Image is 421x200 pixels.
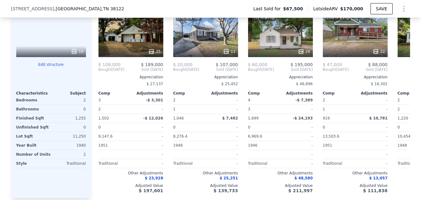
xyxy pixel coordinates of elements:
span: $ 211,997 [288,188,313,193]
span: 0 [323,125,325,129]
span: 0 [98,125,101,129]
span: $ 27,137 [146,82,163,86]
span: $ 46,896 [296,82,313,86]
span: $ 60,000 [248,62,267,67]
span: 0 [248,125,251,129]
div: - [207,123,238,132]
div: Style [16,159,50,168]
div: 1 [173,105,204,114]
div: Adjustments [131,91,163,96]
div: This is a Flip [251,15,276,21]
div: Adjusted Value [323,183,388,188]
div: - [132,105,163,114]
div: Bathrooms [16,105,50,114]
div: Traditional [248,159,279,168]
div: Adjustments [280,91,313,96]
div: - [207,150,238,159]
div: 3 [248,105,279,114]
div: Adjustments [355,91,388,96]
div: 19 [71,48,83,55]
div: - [207,96,238,105]
span: -$ 3,301 [146,98,163,102]
div: 22 [373,48,385,55]
div: Other Adjustments [248,171,313,176]
div: Comp [173,91,206,96]
span: 0 [173,125,176,129]
div: 26 [298,48,310,55]
div: - [207,159,238,168]
span: $ 107,000 [216,62,238,67]
span: Sold [DATE] [199,67,238,72]
div: - [282,159,313,168]
div: Adjusted Value [248,183,313,188]
span: -$ 24,193 [293,116,313,120]
div: 1,255 [52,114,86,123]
div: 25 [148,48,160,55]
div: Other Adjustments [323,171,388,176]
span: -$ 12,026 [143,116,163,120]
span: 2 [173,98,176,102]
div: Adjusted Value [98,183,163,188]
div: - [132,123,163,132]
div: 1948 [173,141,204,150]
div: Other Adjustments [173,171,238,176]
span: Bought [248,67,261,72]
div: This is a Flip [176,15,201,21]
span: 10,454.4 [398,134,414,139]
span: $ 23,928 [145,176,163,180]
span: $ 16,302 [371,82,387,86]
span: $170,000 [340,6,363,11]
div: Characteristics [16,91,51,96]
span: 919 [323,116,330,120]
span: 4 [248,98,251,102]
div: Appreciation [98,75,163,80]
div: - [282,150,313,159]
div: Adjustments [206,91,238,96]
span: $ 20,000 [173,62,193,67]
button: SAVE [371,3,392,14]
span: $ 88,000 [368,62,387,67]
span: Sold [DATE] [274,67,313,72]
div: 0 [52,123,86,132]
div: Finished Sqft [16,114,50,123]
span: 9,147.6 [98,134,113,139]
div: - [282,105,313,114]
div: 2 [53,150,86,159]
div: Subject [51,91,86,96]
div: - [132,159,163,168]
span: $ 10,781 [369,116,388,120]
span: $ 13,057 [369,176,388,180]
div: - [207,105,238,114]
div: Adjusted Value [173,183,238,188]
div: 11,250 [52,132,86,141]
div: - [132,141,163,150]
span: 1,220 [398,116,408,120]
div: - [356,159,388,168]
div: - [356,105,388,114]
div: 11 [223,48,235,55]
div: Appreciation [248,75,313,80]
span: 0 [398,125,400,129]
div: Appreciation [323,75,388,80]
div: 1946 [248,141,279,150]
div: Comp [323,91,355,96]
span: $ 108,000 [98,62,121,67]
div: Appreciation [173,75,238,80]
div: Comp [98,91,131,96]
div: 1951 [98,141,130,150]
div: Traditional [98,159,130,168]
div: Other Adjustments [98,171,163,176]
span: Sold [DATE] [349,67,387,72]
span: 1,699 [248,116,259,120]
div: - [132,132,163,141]
span: $ 25,452 [221,82,238,86]
div: Lot Sqft [16,132,50,141]
div: - [282,132,313,141]
button: Edit structure [16,62,86,67]
div: Year Built [16,141,50,150]
div: - [356,150,388,159]
div: Unfinished Sqft [16,123,50,132]
div: [DATE] [173,67,199,72]
div: - [282,123,313,132]
span: [STREET_ADDRESS] [11,6,55,12]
